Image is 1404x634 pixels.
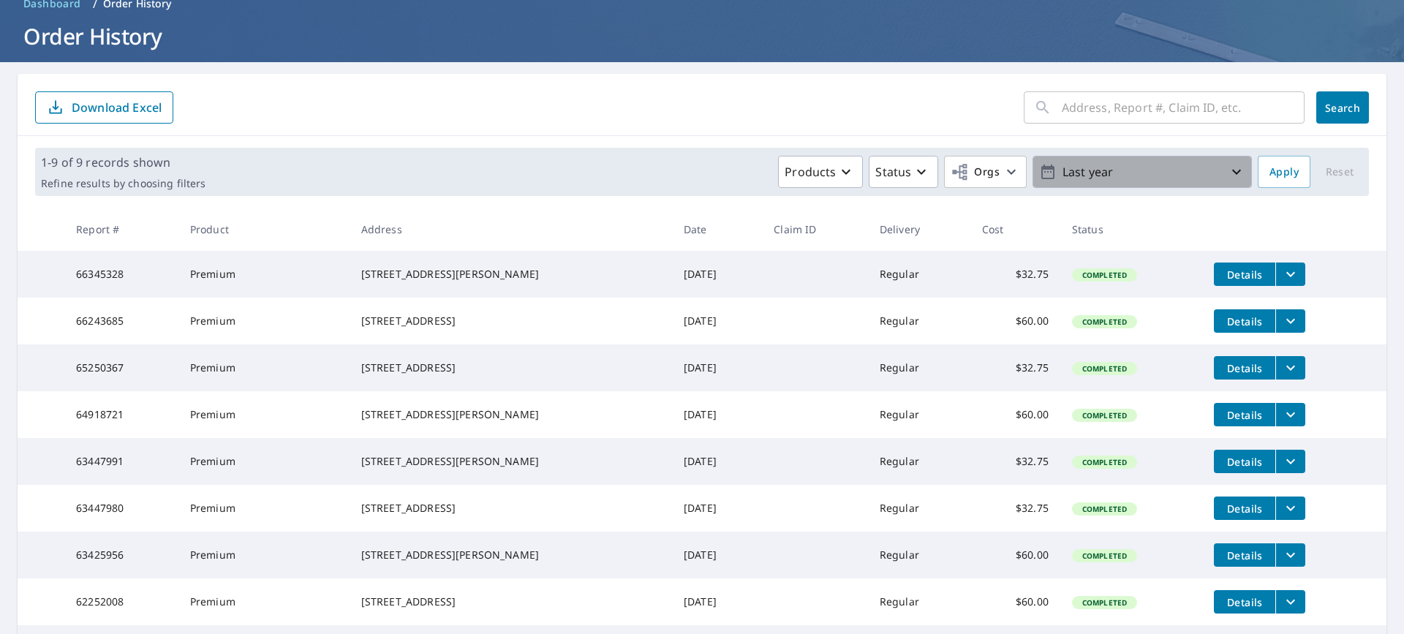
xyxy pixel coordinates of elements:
[944,156,1027,188] button: Orgs
[970,485,1060,532] td: $32.75
[672,251,762,298] td: [DATE]
[1057,159,1228,185] p: Last year
[64,438,178,485] td: 63447991
[672,208,762,251] th: Date
[951,163,1000,181] span: Orgs
[361,407,660,422] div: [STREET_ADDRESS][PERSON_NAME]
[970,578,1060,625] td: $60.00
[1073,410,1136,420] span: Completed
[64,208,178,251] th: Report #
[1062,87,1305,128] input: Address, Report #, Claim ID, etc.
[1223,595,1267,609] span: Details
[672,578,762,625] td: [DATE]
[672,298,762,344] td: [DATE]
[361,267,660,282] div: [STREET_ADDRESS][PERSON_NAME]
[64,391,178,438] td: 64918721
[41,177,205,190] p: Refine results by choosing filters
[868,298,970,344] td: Regular
[1214,543,1275,567] button: detailsBtn-63425956
[178,344,350,391] td: Premium
[1275,497,1305,520] button: filesDropdownBtn-63447980
[361,454,660,469] div: [STREET_ADDRESS][PERSON_NAME]
[1223,361,1267,375] span: Details
[361,361,660,375] div: [STREET_ADDRESS]
[1073,363,1136,374] span: Completed
[1073,457,1136,467] span: Completed
[868,438,970,485] td: Regular
[672,485,762,532] td: [DATE]
[970,344,1060,391] td: $32.75
[361,595,660,609] div: [STREET_ADDRESS]
[868,344,970,391] td: Regular
[1033,156,1252,188] button: Last year
[361,548,660,562] div: [STREET_ADDRESS][PERSON_NAME]
[1214,590,1275,614] button: detailsBtn-62252008
[868,485,970,532] td: Regular
[1214,356,1275,380] button: detailsBtn-65250367
[868,251,970,298] td: Regular
[1269,163,1299,181] span: Apply
[970,391,1060,438] td: $60.00
[970,532,1060,578] td: $60.00
[64,344,178,391] td: 65250367
[778,156,863,188] button: Products
[1073,317,1136,327] span: Completed
[18,21,1386,51] h1: Order History
[1214,309,1275,333] button: detailsBtn-66243685
[1316,91,1369,124] button: Search
[1223,502,1267,516] span: Details
[178,578,350,625] td: Premium
[672,438,762,485] td: [DATE]
[178,298,350,344] td: Premium
[64,251,178,298] td: 66345328
[1223,408,1267,422] span: Details
[1223,455,1267,469] span: Details
[868,208,970,251] th: Delivery
[875,163,911,181] p: Status
[178,391,350,438] td: Premium
[1214,403,1275,426] button: detailsBtn-64918721
[970,298,1060,344] td: $60.00
[35,91,173,124] button: Download Excel
[1275,403,1305,426] button: filesDropdownBtn-64918721
[178,208,350,251] th: Product
[64,298,178,344] td: 66243685
[869,156,938,188] button: Status
[1275,309,1305,333] button: filesDropdownBtn-66243685
[178,532,350,578] td: Premium
[1223,268,1267,282] span: Details
[672,391,762,438] td: [DATE]
[1275,590,1305,614] button: filesDropdownBtn-62252008
[72,99,162,116] p: Download Excel
[1073,504,1136,514] span: Completed
[1275,543,1305,567] button: filesDropdownBtn-63425956
[361,501,660,516] div: [STREET_ADDRESS]
[178,251,350,298] td: Premium
[970,208,1060,251] th: Cost
[41,154,205,171] p: 1-9 of 9 records shown
[1073,270,1136,280] span: Completed
[1223,548,1267,562] span: Details
[785,163,836,181] p: Products
[1073,597,1136,608] span: Completed
[1214,497,1275,520] button: detailsBtn-63447980
[672,344,762,391] td: [DATE]
[762,208,868,251] th: Claim ID
[178,485,350,532] td: Premium
[64,485,178,532] td: 63447980
[1214,450,1275,473] button: detailsBtn-63447991
[1275,356,1305,380] button: filesDropdownBtn-65250367
[1328,101,1357,115] span: Search
[868,532,970,578] td: Regular
[868,391,970,438] td: Regular
[178,438,350,485] td: Premium
[970,438,1060,485] td: $32.75
[1258,156,1310,188] button: Apply
[672,532,762,578] td: [DATE]
[1275,263,1305,286] button: filesDropdownBtn-66345328
[64,532,178,578] td: 63425956
[970,251,1060,298] td: $32.75
[1060,208,1202,251] th: Status
[1073,551,1136,561] span: Completed
[1223,314,1267,328] span: Details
